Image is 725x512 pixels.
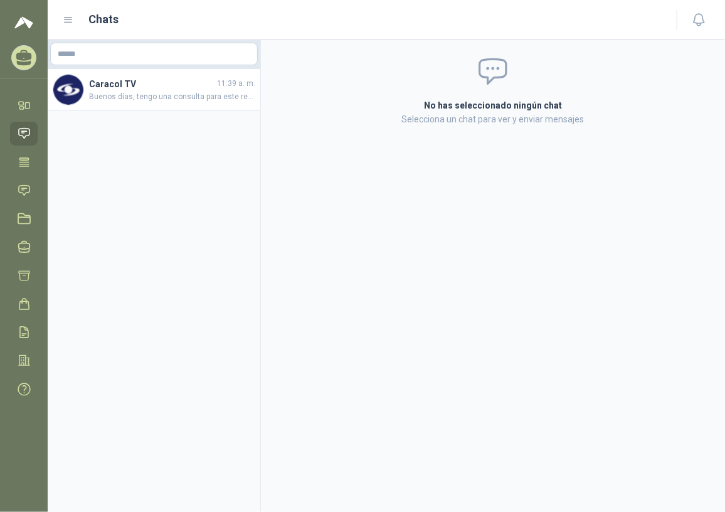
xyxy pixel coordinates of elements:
[89,11,119,28] h1: Chats
[89,91,255,103] span: Buenos días, tengo una consulta para este requerimiento, se necesita que tenga CONTROL POR VOZ
[14,15,33,30] img: Logo peakr
[48,69,260,111] a: Company LogoCaracol TV11:39 a. m.Buenos días, tengo una consulta para este requerimiento, se nece...
[276,112,710,126] p: Selecciona un chat para ver y enviar mensajes
[89,77,214,91] h4: Caracol TV
[276,99,710,112] h2: No has seleccionado ningún chat
[53,75,83,105] img: Company Logo
[217,78,255,90] span: 11:39 a. m.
